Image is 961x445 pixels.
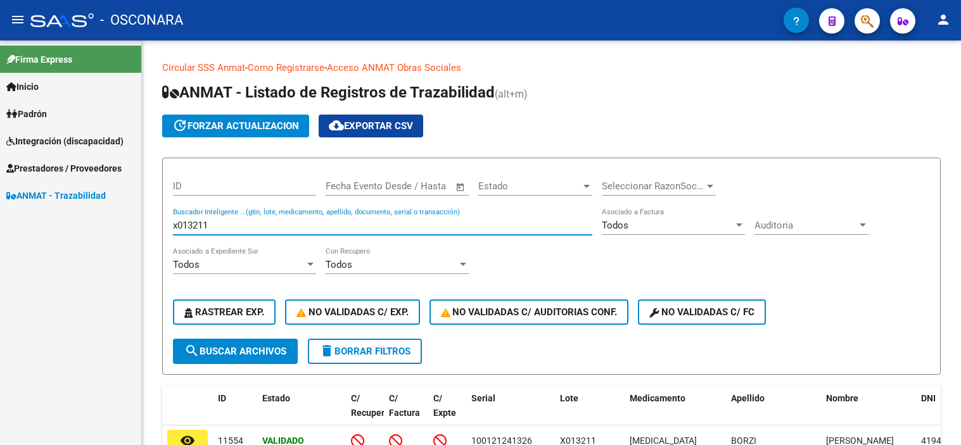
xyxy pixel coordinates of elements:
span: Seleccionar RazonSocial [602,180,704,192]
button: No validadas c/ FC [638,299,766,325]
mat-icon: person [936,12,951,27]
button: forzar actualizacion [162,115,309,137]
span: No validadas c/ FC [649,306,754,318]
input: Fecha fin [388,180,450,192]
span: Todos [173,259,200,270]
span: Inicio [6,80,39,94]
span: Medicamento [630,393,685,403]
button: Open calendar [454,180,468,194]
span: Serial [471,393,495,403]
datatable-header-cell: C/ Factura [384,385,428,441]
input: Fecha inicio [326,180,377,192]
span: DNI [921,393,936,403]
span: Todos [602,220,628,231]
button: Buscar Archivos [173,339,298,364]
datatable-header-cell: Apellido [726,385,821,441]
span: Estado [262,393,290,403]
datatable-header-cell: C/ Recupero [346,385,384,441]
datatable-header-cell: ID [213,385,257,441]
button: Borrar Filtros [308,339,422,364]
span: (alt+m) [495,88,528,100]
a: Como Registrarse [248,62,324,73]
span: Nombre [826,393,858,403]
span: No Validadas c/ Exp. [296,306,409,318]
button: No Validadas c/ Auditorias Conf. [430,299,629,325]
span: C/ Expte [433,393,456,418]
span: Buscar Archivos [184,346,286,357]
mat-icon: update [172,118,188,133]
span: No Validadas c/ Auditorias Conf. [441,306,618,318]
span: C/ Recupero [351,393,390,418]
span: Padrón [6,107,47,121]
span: Lote [560,393,578,403]
span: Integración (discapacidad) [6,134,124,148]
span: Auditoria [754,220,857,231]
span: Rastrear Exp. [184,306,264,318]
a: Circular SSS Anmat [162,62,245,73]
span: - OSCONARA [100,6,183,34]
span: C/ Factura [389,393,420,418]
mat-icon: menu [10,12,25,27]
span: Todos [326,259,352,270]
a: Documentacion trazabilidad [461,62,580,73]
datatable-header-cell: C/ Expte [428,385,466,441]
span: forzar actualizacion [172,120,299,132]
p: - - [162,61,941,75]
datatable-header-cell: Estado [257,385,346,441]
span: ANMAT - Trazabilidad [6,189,106,203]
button: Rastrear Exp. [173,299,276,325]
mat-icon: cloud_download [329,118,344,133]
mat-icon: search [184,343,200,358]
datatable-header-cell: Lote [555,385,625,441]
datatable-header-cell: Nombre [821,385,916,441]
mat-icon: delete [319,343,334,358]
span: Apellido [731,393,765,403]
span: ID [218,393,226,403]
span: Estado [478,180,581,192]
span: ANMAT - Listado de Registros de Trazabilidad [162,84,495,101]
iframe: Intercom live chat [918,402,948,432]
span: Exportar CSV [329,120,413,132]
span: Prestadores / Proveedores [6,161,122,175]
datatable-header-cell: Serial [466,385,555,441]
span: Borrar Filtros [319,346,410,357]
button: Exportar CSV [319,115,423,137]
span: Firma Express [6,53,72,66]
button: No Validadas c/ Exp. [285,299,420,325]
datatable-header-cell: Medicamento [625,385,726,441]
a: Acceso ANMAT Obras Sociales [327,62,461,73]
